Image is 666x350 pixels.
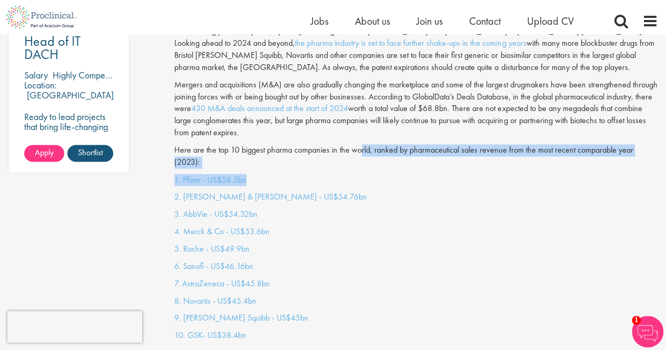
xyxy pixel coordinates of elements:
span: Location: [24,79,56,91]
a: Jobs [311,14,329,28]
img: Chatbot [632,316,663,347]
span: Head of IT DACH [24,32,81,63]
a: Shortlist [67,145,113,162]
a: 10. GSK- US$38.4bn [174,329,246,340]
span: Salary [24,69,48,81]
a: 7. AstraZeneca - US$45.8bn [174,277,270,288]
a: 2. [PERSON_NAME] & [PERSON_NAME] - US$54.76bn [174,191,367,202]
a: the pharma industry is set to face further shake-ups in the coming years [295,37,526,48]
p: Here are the top 10 biggest pharma companies in the world, ranked by pharmaceutical sales revenue... [174,144,658,168]
a: 5. Roche - US$49.9bn [174,243,250,254]
span: 1 [632,316,641,325]
iframe: reCAPTCHA [7,311,142,343]
span: Apply [35,147,54,158]
p: [GEOGRAPHIC_DATA], [GEOGRAPHIC_DATA] [24,89,116,111]
a: Apply [24,145,64,162]
p: Highly Competitive [53,69,123,81]
a: 430 M&A deals announced at the start of 2024 [191,103,348,114]
a: Join us [416,14,443,28]
a: Head of IT DACH [24,35,113,61]
p: Several drug patents expired in [DATE], including AbbVie’s [MEDICAL_DATA] and [PERSON_NAME] & [PE... [174,25,658,73]
a: 6. Sanofi - US$46.16bn [174,260,253,271]
a: 8. Novartis - US$45.4bn [174,295,256,306]
a: 3. AbbVie - US$54.32bn [174,208,257,219]
a: 9. [PERSON_NAME] Squibb - US$45bn [174,312,309,323]
a: Upload CV [527,14,574,28]
a: 4. Merck & Co - US$53.6bn [174,225,270,236]
p: Ready to lead projects that bring life-changing treatments to the world? Join our client at the f... [24,112,113,192]
a: Contact [469,14,501,28]
a: 1. Pfizer - US$58.5bn [174,174,246,185]
p: Mergers and acquisitions (M&A) are also gradually changing the marketplace and some of the larges... [174,79,658,139]
a: About us [355,14,390,28]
